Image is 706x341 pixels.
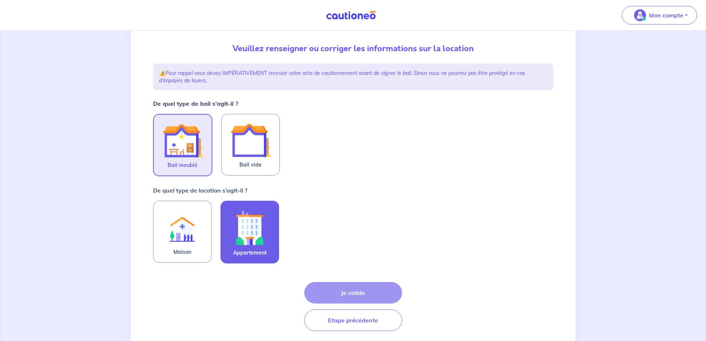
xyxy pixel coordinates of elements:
[649,11,683,20] p: Mon compte
[622,6,697,24] button: illu_account_valid_menu.svgMon compte
[304,309,402,331] button: Etape précédente
[233,248,266,257] span: Appartement
[159,70,525,84] em: Pour rappel vous devez IMPÉRATIVEMENT recevoir votre acte de cautionnement avant de signer le bai...
[153,186,247,195] p: De quel type de location s’agit-il ?
[162,207,202,247] img: illu_rent.svg
[153,43,553,55] p: Veuillez renseigner ou corriger les informations sur la location
[634,9,646,21] img: illu_account_valid_menu.svg
[173,247,191,256] span: Maison
[231,120,271,160] img: illu_empty_lease.svg
[230,207,270,248] img: illu_apartment.svg
[323,11,379,20] img: Cautioneo
[239,160,262,169] span: Bail vide
[168,161,198,170] span: Bail meublé
[153,100,238,107] strong: De quel type de bail s’agit-il ?
[159,69,547,84] p: ⚠️
[163,121,203,161] img: illu_furnished_lease.svg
